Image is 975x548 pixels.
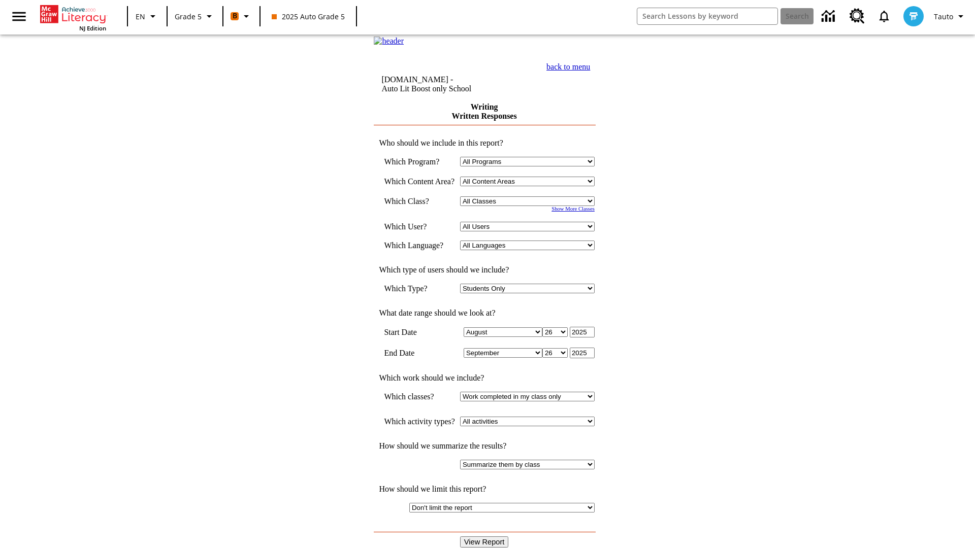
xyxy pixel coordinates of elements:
button: Grade: Grade 5, Select a grade [171,7,219,25]
td: Which Type? [384,284,455,293]
td: Which Program? [384,157,455,166]
td: Who should we include in this report? [374,139,595,148]
a: back to menu [546,62,590,71]
button: Language: EN, Select a language [131,7,164,25]
input: View Report [460,536,509,547]
td: Which Class? [384,196,455,206]
div: Home [40,3,106,32]
span: 2025 Auto Grade 5 [272,11,345,22]
td: End Date [384,348,455,358]
button: Boost Class color is orange. Change class color [226,7,256,25]
button: Open side menu [4,2,34,31]
td: What date range should we look at? [374,309,595,318]
td: How should we summarize the results? [374,441,595,451]
td: Which Language? [384,241,455,250]
td: Which User? [384,222,455,231]
a: Show More Classes [551,206,595,212]
a: Writing Written Responses [452,102,517,120]
img: header [374,37,404,46]
span: Grade 5 [175,11,202,22]
span: B [233,10,237,22]
button: Select a new avatar [897,3,930,29]
td: Which activity types? [384,417,455,426]
td: Which work should we include? [374,373,595,383]
td: Start Date [384,327,455,337]
nobr: Which Content Area? [384,177,454,186]
nobr: Auto Lit Boost only School [381,84,471,93]
span: NJ Edition [79,24,106,32]
td: Which type of users should we include? [374,265,595,275]
td: Which classes? [384,392,455,401]
a: Data Center [816,3,843,30]
img: avatar image [903,6,924,26]
input: search field [637,8,777,24]
span: Tauto [934,11,953,22]
a: Resource Center, Will open in new tab [843,3,871,30]
td: [DOMAIN_NAME] - [381,75,510,93]
span: EN [136,11,145,22]
td: How should we limit this report? [374,485,595,494]
button: Profile/Settings [930,7,971,25]
a: Notifications [871,3,897,29]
